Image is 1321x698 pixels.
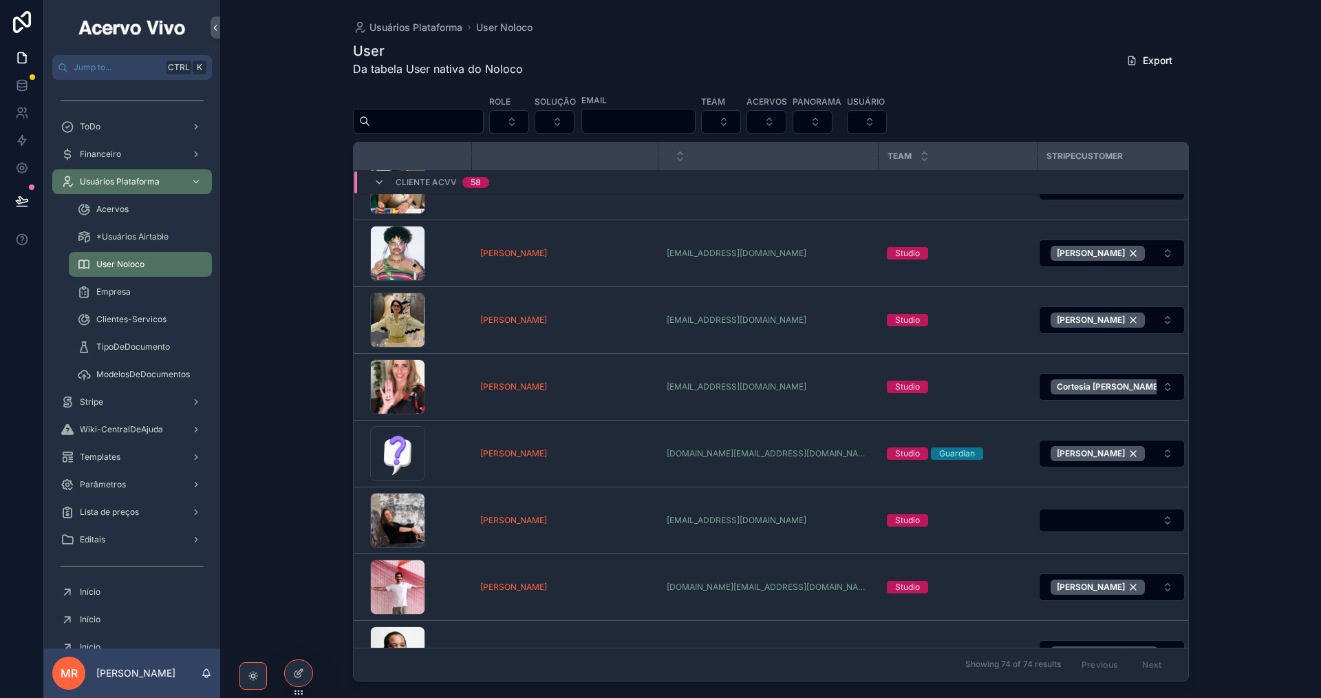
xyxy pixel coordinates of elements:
[96,369,190,380] span: ModelosDeDocumentos
[471,177,481,188] div: 58
[80,149,121,160] span: Financeiro
[80,507,139,518] span: Lista de preços
[52,417,212,442] a: Wiki-CentralDeAjuda
[52,114,212,139] a: ToDo
[1051,313,1145,328] button: Unselect 19
[847,110,887,134] button: Select Button
[480,515,547,526] a: [PERSON_NAME]
[667,515,806,526] a: [EMAIL_ADDRESS][DOMAIN_NAME]
[76,17,188,39] img: App logo
[667,582,870,593] a: [DOMAIN_NAME][EMAIL_ADDRESS][DOMAIN_NAME]
[69,335,212,359] a: TipoDeDocumento
[489,110,529,134] button: Select Button
[52,607,212,632] a: Início
[69,307,212,332] a: Clientes-Servicos
[1051,379,1181,394] button: Unselect 53
[480,448,547,459] a: [PERSON_NAME]
[52,472,212,497] a: Parâmetros
[80,396,103,408] span: Stripe
[747,110,786,134] button: Select Button
[69,252,212,277] a: User Noloco
[887,381,1029,393] a: Studio
[52,527,212,552] a: Editais
[1057,248,1125,259] span: [PERSON_NAME]
[52,635,212,659] a: Início
[480,315,547,326] a: [PERSON_NAME]
[80,642,100,653] span: Início
[80,176,160,187] span: Usuários Plataforma
[1039,306,1185,334] button: Select Button
[1038,508,1185,533] a: Select Button
[480,381,650,392] a: [PERSON_NAME]
[80,479,126,490] span: Parâmetros
[1057,381,1161,392] span: Cortesia [PERSON_NAME]
[793,95,841,107] label: Panorama
[476,21,533,34] span: User Noloco
[667,315,870,326] a: [EMAIL_ADDRESS][DOMAIN_NAME]
[480,448,650,459] a: [PERSON_NAME]
[895,581,920,593] div: Studio
[1115,48,1183,73] button: Export
[667,248,806,259] a: [EMAIL_ADDRESS][DOMAIN_NAME]
[667,448,870,459] a: [DOMAIN_NAME][EMAIL_ADDRESS][DOMAIN_NAME]
[52,500,212,525] a: Lista de preços
[581,94,607,106] label: Email
[80,424,163,435] span: Wiki-CentralDeAjuda
[69,197,212,222] a: Acervos
[480,248,650,259] a: [PERSON_NAME]
[1051,580,1145,595] button: Unselect 35
[667,381,806,392] a: [EMAIL_ADDRESS][DOMAIN_NAME]
[667,515,870,526] a: [EMAIL_ADDRESS][DOMAIN_NAME]
[667,248,870,259] a: [EMAIL_ADDRESS][DOMAIN_NAME]
[701,95,725,107] label: Team
[480,381,547,392] a: [PERSON_NAME]
[96,314,167,325] span: Clientes-Servicos
[1046,151,1123,162] span: StripeCustomer
[96,204,129,215] span: Acervos
[74,62,161,73] span: Jump to...
[895,514,920,527] div: Studio
[1039,640,1185,668] button: Select Button
[1038,573,1185,602] a: Select Button
[52,169,212,194] a: Usuários Plataforma
[535,110,574,134] button: Select Button
[887,314,1029,326] a: Studio
[44,80,220,648] div: scrollable content
[353,21,462,34] a: Usuários Plataforma
[888,151,912,162] span: Team
[353,41,523,61] h1: User
[52,580,212,604] a: Início
[1039,440,1185,467] button: Select Button
[667,381,870,392] a: [EMAIL_ADDRESS][DOMAIN_NAME]
[96,341,170,352] span: TipoDeDocumento
[353,61,523,77] p: Da tabela User nativa do Noloco
[52,142,212,167] a: Financeiro
[1051,446,1145,461] button: Unselect 54
[895,381,920,393] div: Studio
[895,314,920,326] div: Studio
[887,514,1029,527] a: Studio
[1057,448,1125,459] span: [PERSON_NAME]
[793,110,833,134] button: Select Button
[69,362,212,387] a: ModelosDeDocumentos
[1051,246,1145,261] button: Unselect 34
[96,231,169,242] span: *Usuários Airtable
[369,21,462,34] span: Usuários Plataforma
[96,259,144,270] span: User Noloco
[52,445,212,469] a: Templates
[489,95,511,107] label: Role
[1039,573,1185,601] button: Select Button
[61,665,78,681] span: MR
[895,247,920,260] div: Studio
[52,55,212,80] button: Jump to...CtrlK
[1039,509,1185,532] button: Select Button
[887,247,1029,260] a: Studio
[194,62,205,73] span: K
[887,581,1029,593] a: Studio
[1038,639,1185,668] a: Select Button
